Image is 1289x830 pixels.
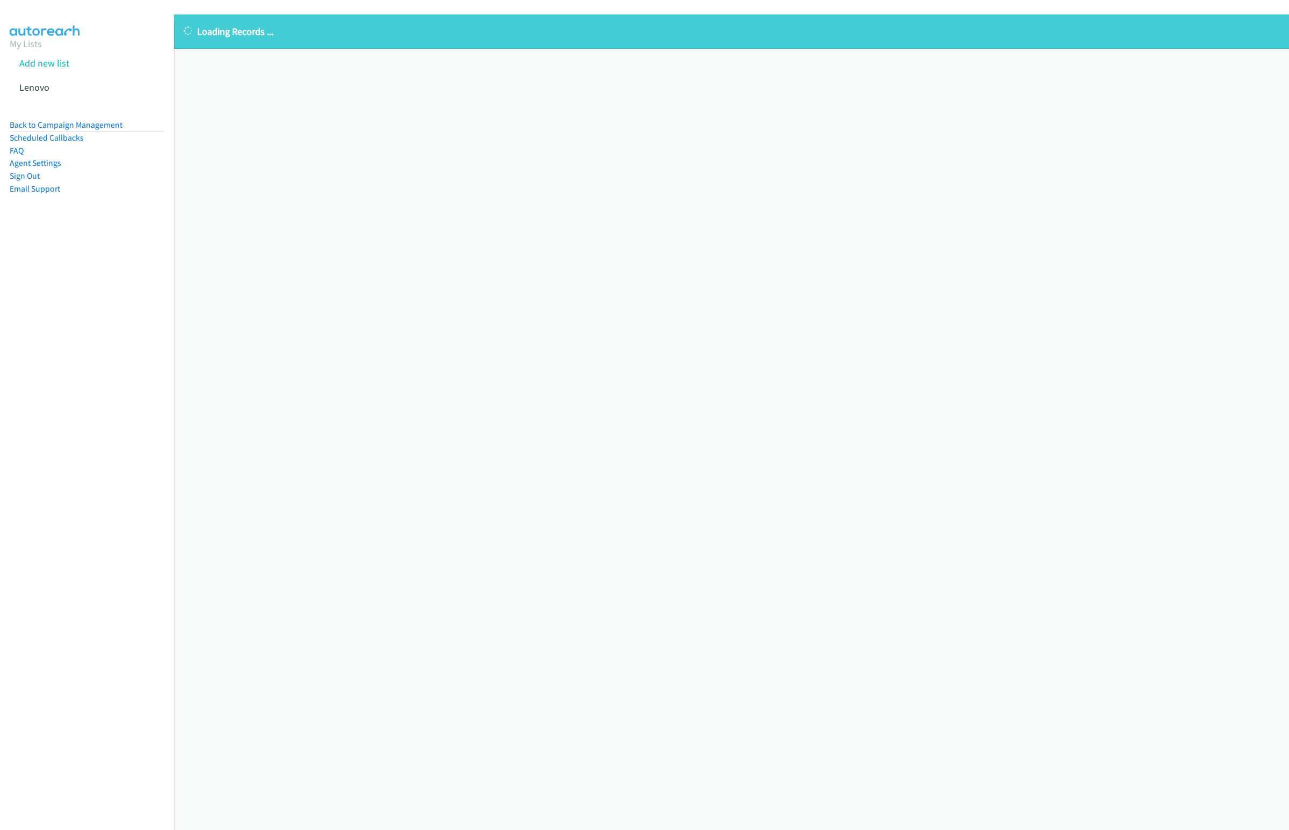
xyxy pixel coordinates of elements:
[10,171,40,181] a: Sign Out
[10,158,61,168] a: Agent Settings
[19,81,49,93] a: Lenovo
[184,24,1279,39] p: Loading Records ...
[10,38,42,50] a: My Lists
[10,133,84,143] a: Scheduled Callbacks
[19,57,69,69] a: Add new list
[10,120,122,130] a: Back to Campaign Management
[10,145,24,156] a: FAQ
[10,184,60,194] a: Email Support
